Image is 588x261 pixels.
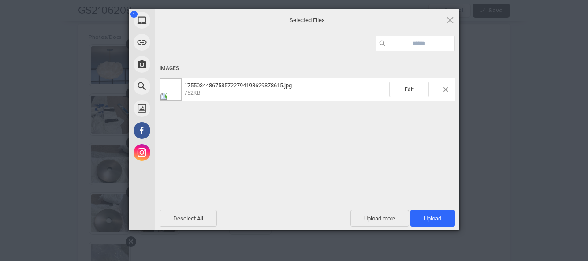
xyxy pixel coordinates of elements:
[184,82,292,89] span: 17550344867585722794198629878615.jpg
[445,15,455,25] span: Click here or hit ESC to close picker
[219,16,395,24] span: Selected Files
[410,210,455,227] span: Upload
[129,53,234,75] div: Take Photo
[130,11,138,18] span: 1
[129,119,234,142] div: Facebook
[160,60,455,77] div: Images
[389,82,429,97] span: Edit
[129,9,234,31] div: My Device
[184,90,200,96] span: 752KB
[160,210,217,227] span: Deselect All
[129,97,234,119] div: Unsplash
[129,75,234,97] div: Web Search
[160,78,182,101] img: a037f3c7-cc54-4cfa-aa38-bab1fec98c75
[182,82,389,97] span: 17550344867585722794198629878615.jpg
[424,215,441,222] span: Upload
[129,31,234,53] div: Link (URL)
[129,142,234,164] div: Instagram
[350,210,409,227] span: Upload more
